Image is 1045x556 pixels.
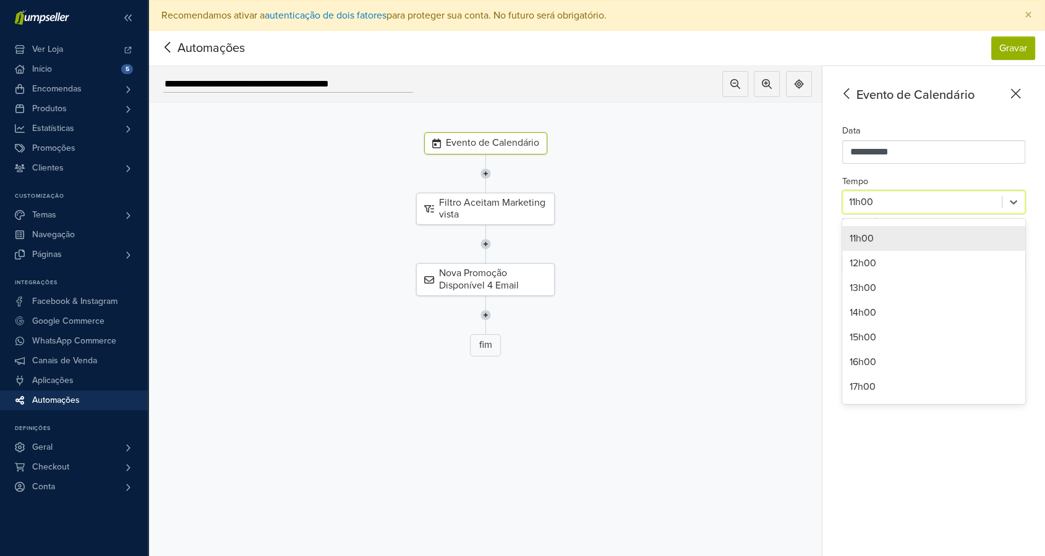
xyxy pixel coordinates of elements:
span: Checkout [32,457,69,477]
small: Fuso Horário: GMT(+01:00) [842,217,932,227]
div: Evento de Calendário [424,132,547,154]
div: Evento de Calendário [837,86,1025,104]
span: Automações [158,39,226,57]
img: line-7960e5f4d2b50ad2986e.svg [480,225,491,263]
span: Aplicações [32,371,74,390]
div: 14h00 [842,300,1025,325]
img: line-7960e5f4d2b50ad2986e.svg [480,154,491,193]
label: Tempo [842,175,868,188]
p: Definições [15,425,148,432]
p: Customização [15,193,148,200]
span: Produtos [32,99,67,119]
div: 18h00 [842,399,1025,424]
span: Navegação [32,225,75,245]
span: Canais de Venda [32,351,97,371]
span: Conta [32,477,55,497]
label: Data [842,124,861,138]
span: Páginas [32,245,62,264]
img: line-7960e5f4d2b50ad2986e.svg [480,296,491,334]
div: Nova Promoção Disponível 4 Email [416,263,555,295]
div: 16h00 [842,350,1025,374]
span: Estatísticas [32,119,74,138]
div: 17h00 [842,374,1025,399]
span: 5 [121,64,133,74]
span: Ver Loja [32,40,63,59]
span: Facebook & Instagram [32,292,117,311]
div: 12h00 [842,251,1025,276]
div: 15h00 [842,325,1025,350]
span: Geral [32,437,53,457]
span: Clientes [32,158,64,178]
a: autenticação de dois fatores [265,9,386,22]
span: × [1025,6,1032,24]
button: Close [1012,1,1044,30]
span: Automações [32,390,80,410]
span: Início [32,59,52,79]
button: Gravar [991,36,1035,60]
span: WhatsApp Commerce [32,331,116,351]
div: Filtro Aceitam Marketing vista [416,193,555,225]
div: 11h00 [842,226,1025,251]
span: Promoções [32,138,75,158]
span: Temas [32,205,56,225]
div: 13h00 [842,276,1025,300]
span: Encomendas [32,79,82,99]
p: Integrações [15,279,148,287]
span: Google Commerce [32,311,105,331]
div: fim [470,334,501,356]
